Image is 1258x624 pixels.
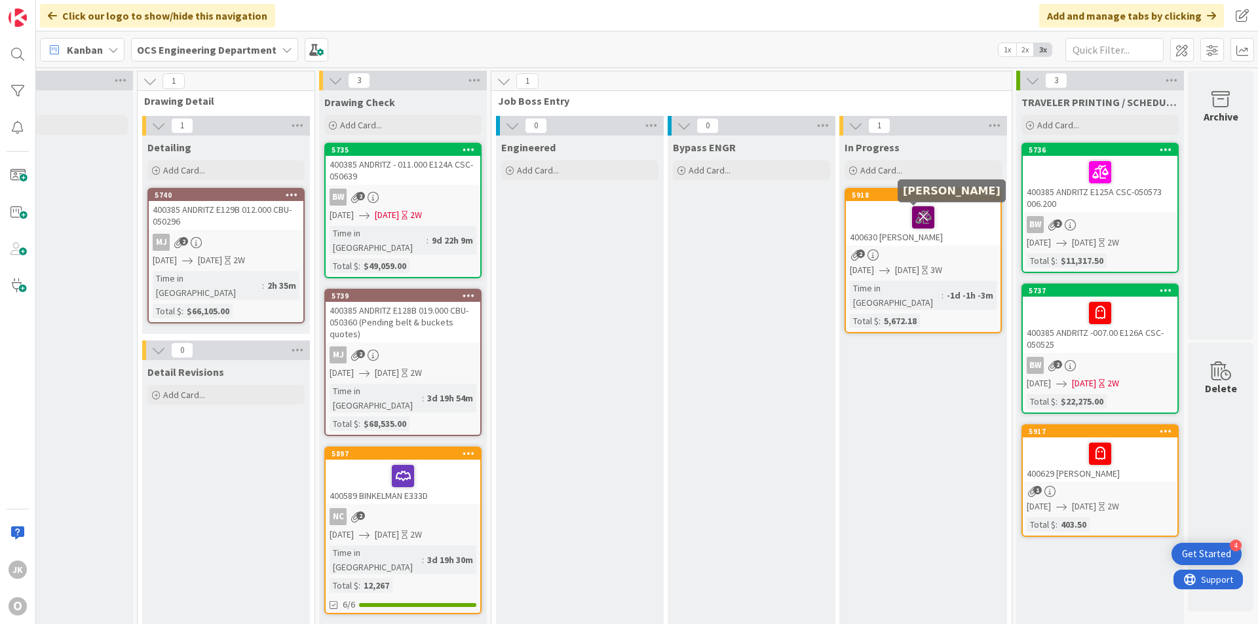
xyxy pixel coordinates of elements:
[1029,145,1177,155] div: 5736
[498,94,995,107] span: Job Boss Entry
[330,528,354,541] span: [DATE]
[516,73,539,89] span: 1
[360,416,410,431] div: $68,535.00
[1058,253,1107,268] div: $11,317.50
[330,384,422,413] div: Time in [GEOGRAPHIC_DATA]
[332,291,480,301] div: 5739
[1107,376,1119,390] div: 2W
[163,389,205,401] span: Add Card...
[1027,357,1044,374] div: BW
[689,164,731,176] span: Add Card...
[1016,43,1034,56] span: 2x
[1054,360,1062,369] span: 2
[1023,144,1177,156] div: 5736
[153,253,177,267] span: [DATE]
[1058,517,1090,532] div: 403.50
[1023,216,1177,233] div: BW
[137,43,276,56] b: OCS Engineering Department
[856,249,865,258] span: 2
[181,304,183,318] span: :
[517,164,559,176] span: Add Card...
[943,288,997,303] div: -1d -1h -3m
[429,233,476,248] div: 9d 22h 9m
[1039,4,1224,28] div: Add and manage tabs by clicking
[326,302,480,342] div: 400385 ANDRITZ E128B 019.000 CBU- 050360 (Pending belt & buckets quotes)
[332,449,480,458] div: 5897
[326,156,480,185] div: 400385 ANDRITZ - 011.000 E124A CSC- 050639
[1027,253,1056,268] div: Total $
[147,141,191,154] span: Detailing
[1029,286,1177,295] div: 5737
[999,43,1016,56] span: 1x
[1027,376,1051,390] span: [DATE]
[332,145,480,155] div: 5735
[1029,427,1177,436] div: 5917
[1033,486,1042,494] span: 1
[180,237,188,246] span: 2
[525,118,547,134] span: 0
[1021,284,1179,414] a: 5737400385 ANDRITZ -007.00 E126A CSC-050525BW[DATE][DATE]2WTotal $:$22,275.00
[330,208,354,222] span: [DATE]
[326,290,480,342] div: 5739400385 ANDRITZ E128B 019.000 CBU- 050360 (Pending belt & buckets quotes)
[1027,394,1056,409] div: Total $
[1021,143,1179,273] a: 5736400385 ANDRITZ E125A CSC-050573 006.200BW[DATE][DATE]2WTotal $:$11,317.50
[1023,357,1177,374] div: BW
[171,118,193,134] span: 1
[147,188,305,323] a: 5740400385 ANDRITZ E129B 012.000 CBU- 050296MJ[DATE][DATE]2WTime in [GEOGRAPHIC_DATA]:2h 35mTotal...
[1027,236,1051,249] span: [DATE]
[1065,38,1164,62] input: Quick Filter...
[264,278,299,293] div: 2h 35m
[1023,156,1177,212] div: 400385 ANDRITZ E125A CSC-050573 006.200
[422,553,424,567] span: :
[1023,426,1177,437] div: 5917
[330,226,427,255] div: Time in [GEOGRAPHIC_DATA]
[501,141,556,154] span: Engineered
[424,391,476,405] div: 3d 19h 54m
[424,553,476,567] div: 3d 19h 30m
[1056,517,1058,532] span: :
[67,42,103,58] span: Kanban
[183,304,233,318] div: $66,105.00
[1056,394,1058,409] span: :
[1204,109,1238,124] div: Archive
[1023,285,1177,353] div: 5737400385 ANDRITZ -007.00 E126A CSC-050525
[330,189,347,206] div: BW
[330,416,358,431] div: Total $
[846,201,1001,246] div: 400630 [PERSON_NAME]
[149,201,303,230] div: 400385 ANDRITZ E129B 012.000 CBU- 050296
[1072,376,1096,390] span: [DATE]
[324,447,482,614] a: 5897400589 BINKELMAN E333DNC[DATE][DATE]2WTime in [GEOGRAPHIC_DATA]:3d 19h 30mTotal $:12,2676/6
[1021,96,1179,109] span: TRAVELER PRINTING / SCHEDULING
[1072,500,1096,513] span: [DATE]
[942,288,943,303] span: :
[262,278,264,293] span: :
[330,346,347,363] div: MJ
[162,73,185,89] span: 1
[163,164,205,176] span: Add Card...
[153,234,170,251] div: MJ
[1045,73,1067,88] span: 3
[324,96,395,109] span: Drawing Check
[356,350,365,358] span: 2
[1230,540,1242,551] div: 4
[330,545,422,574] div: Time in [GEOGRAPHIC_DATA]
[868,118,890,134] span: 1
[326,508,480,525] div: NC
[149,189,303,201] div: 5740
[846,189,1001,246] div: 5918400630 [PERSON_NAME]
[845,141,900,154] span: In Progress
[1023,437,1177,482] div: 400629 [PERSON_NAME]
[1182,547,1231,560] div: Get Started
[846,189,1001,201] div: 5918
[358,578,360,593] span: :
[422,391,424,405] span: :
[1172,543,1242,565] div: Open Get Started checklist, remaining modules: 4
[410,366,422,380] div: 2W
[1027,500,1051,513] span: [DATE]
[28,2,60,18] span: Support
[1023,285,1177,297] div: 5737
[356,511,365,520] span: 2
[358,259,360,273] span: :
[326,448,480,460] div: 5897
[358,416,360,431] span: :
